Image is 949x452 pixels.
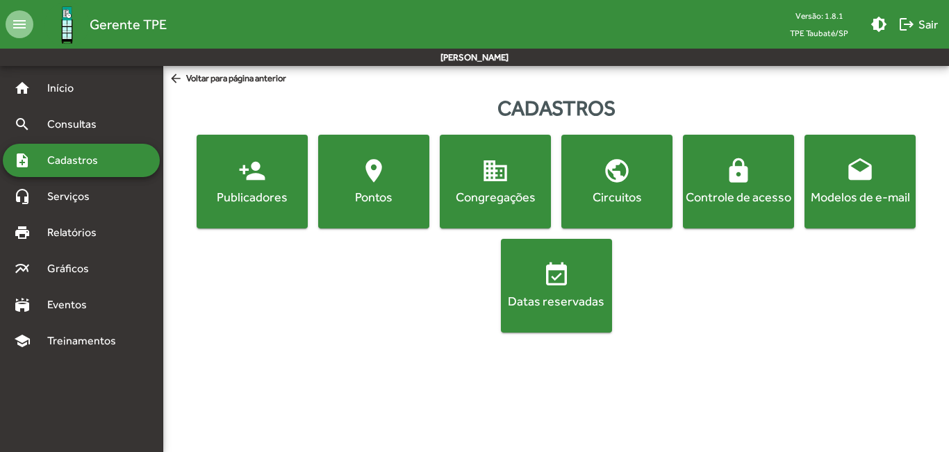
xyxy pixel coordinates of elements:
[39,188,108,205] span: Serviços
[686,188,791,206] div: Controle de acesso
[14,224,31,241] mat-icon: print
[169,72,186,87] mat-icon: arrow_back
[169,72,286,87] span: Voltar para página anterior
[846,157,874,185] mat-icon: drafts
[238,157,266,185] mat-icon: person_add
[14,152,31,169] mat-icon: note_add
[90,13,167,35] span: Gerente TPE
[197,135,308,228] button: Publicadores
[443,188,548,206] div: Congregações
[33,2,167,47] a: Gerente TPE
[14,260,31,277] mat-icon: multiline_chart
[39,260,108,277] span: Gráficos
[44,2,90,47] img: Logo
[6,10,33,38] mat-icon: menu
[39,296,106,313] span: Eventos
[807,188,913,206] div: Modelos de e-mail
[163,92,949,124] div: Cadastros
[321,188,427,206] div: Pontos
[14,116,31,133] mat-icon: search
[481,157,509,185] mat-icon: domain
[39,224,115,241] span: Relatórios
[504,292,609,310] div: Datas reservadas
[870,16,887,33] mat-icon: brightness_medium
[14,188,31,205] mat-icon: headset_mic
[804,135,916,228] button: Modelos de e-mail
[318,135,429,228] button: Pontos
[561,135,672,228] button: Circuitos
[199,188,305,206] div: Publicadores
[360,157,388,185] mat-icon: location_on
[898,16,915,33] mat-icon: logout
[564,188,670,206] div: Circuitos
[14,333,31,349] mat-icon: school
[440,135,551,228] button: Congregações
[39,333,133,349] span: Treinamentos
[14,80,31,97] mat-icon: home
[683,135,794,228] button: Controle de acesso
[39,80,94,97] span: Início
[779,24,859,42] span: TPE Taubaté/SP
[501,239,612,333] button: Datas reservadas
[543,261,570,289] mat-icon: event_available
[14,296,31,313] mat-icon: stadium
[893,12,943,37] button: Sair
[603,157,631,185] mat-icon: public
[779,7,859,24] div: Versão: 1.8.1
[898,12,938,37] span: Sair
[39,116,115,133] span: Consultas
[725,157,752,185] mat-icon: lock
[39,152,116,169] span: Cadastros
